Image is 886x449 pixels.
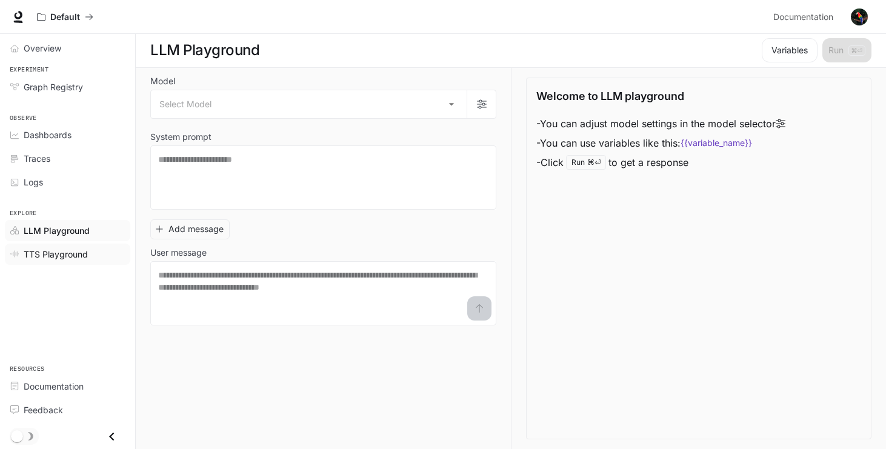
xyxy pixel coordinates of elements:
[5,171,130,193] a: Logs
[151,90,467,118] div: Select Model
[24,42,61,55] span: Overview
[24,81,83,93] span: Graph Registry
[5,244,130,265] a: TTS Playground
[150,219,230,239] button: Add message
[150,77,175,85] p: Model
[150,133,212,141] p: System prompt
[536,133,785,153] li: - You can use variables like this:
[768,5,842,29] a: Documentation
[24,248,88,261] span: TTS Playground
[150,248,207,257] p: User message
[5,76,130,98] a: Graph Registry
[11,429,23,442] span: Dark mode toggle
[24,404,63,416] span: Feedback
[24,380,84,393] span: Documentation
[536,88,684,104] p: Welcome to LLM playground
[5,124,130,145] a: Dashboards
[847,5,871,29] button: User avatar
[773,10,833,25] span: Documentation
[536,114,785,133] li: - You can adjust model settings in the model selector
[5,376,130,397] a: Documentation
[536,153,785,172] li: - Click to get a response
[5,148,130,169] a: Traces
[50,12,80,22] p: Default
[24,152,50,165] span: Traces
[24,128,72,141] span: Dashboards
[24,224,90,237] span: LLM Playground
[159,98,212,110] span: Select Model
[851,8,868,25] img: User avatar
[762,38,818,62] button: Variables
[5,399,130,421] a: Feedback
[566,155,606,170] div: Run
[150,38,259,62] h1: LLM Playground
[32,5,99,29] button: All workspaces
[5,38,130,59] a: Overview
[5,220,130,241] a: LLM Playground
[98,424,125,449] button: Close drawer
[587,159,601,166] p: ⌘⏎
[681,137,752,149] code: {{variable_name}}
[24,176,43,188] span: Logs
